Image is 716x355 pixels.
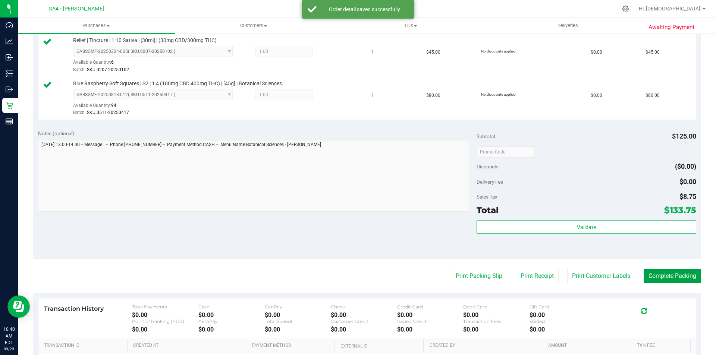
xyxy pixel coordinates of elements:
[646,92,660,99] span: $80.00
[132,311,198,318] div: $0.00
[73,57,241,72] div: Available Quantity:
[3,346,15,352] p: 09/29
[6,70,13,77] inline-svg: Inventory
[87,110,129,115] span: SKU.0511-20250417
[548,343,628,349] a: Amount
[332,22,489,29] span: Tills
[6,86,13,93] inline-svg: Outbound
[6,118,13,125] inline-svg: Reports
[18,18,175,34] a: Purchases
[335,339,423,352] th: External ID
[7,295,30,318] iframe: Resource center
[463,326,530,333] div: $0.00
[73,80,282,87] span: Blue Raspberry Soft Squares | S2 | 1:4 (100mg CBD:400mg THC) | [45g] | Botanical Sciences
[175,22,332,29] span: Customers
[672,132,696,140] span: $125.00
[6,38,13,45] inline-svg: Analytics
[426,92,440,99] span: $80.00
[265,304,331,310] div: CanPay
[18,22,175,29] span: Purchases
[252,343,332,349] a: Payment Method
[73,110,86,115] span: Batch:
[477,205,499,215] span: Total
[481,92,516,96] span: No discounts applied
[331,304,397,310] div: Check
[44,343,125,349] a: Transaction ID
[477,194,497,200] span: Sales Tax
[265,318,331,324] div: Total Spendr
[516,269,559,283] button: Print Receipt
[198,326,265,333] div: $0.00
[175,18,332,34] a: Customers
[591,49,602,56] span: $0.00
[646,49,660,56] span: $45.00
[530,311,596,318] div: $0.00
[451,269,507,283] button: Print Packing Slip
[591,92,602,99] span: $0.00
[133,343,243,349] a: Created At
[198,318,265,324] div: AeroPay
[265,311,331,318] div: $0.00
[397,318,464,324] div: Issued Credit
[530,318,596,324] div: Voided
[463,318,530,324] div: Transaction Fees
[463,311,530,318] div: $0.00
[530,326,596,333] div: $0.00
[38,130,74,136] span: Notes (optional)
[547,22,588,29] span: Deliveries
[321,6,408,13] div: Order detail saved successfully
[73,37,217,44] span: Relief | Tincture | 1:10 Sativa | [30ml] | (30mg CBD/300mg THC)
[132,304,198,310] div: Total Payments
[111,103,116,108] span: 94
[198,311,265,318] div: $0.00
[477,220,696,234] button: Validate
[6,22,13,29] inline-svg: Dashboard
[6,54,13,61] inline-svg: Inbound
[397,304,464,310] div: Credit Card
[489,18,646,34] a: Deliveries
[397,311,464,318] div: $0.00
[477,179,503,185] span: Delivery Fee
[637,343,687,349] a: Txn Fee
[477,146,534,158] input: Promo Code
[621,5,630,12] div: Manage settings
[530,304,596,310] div: Gift Card
[371,49,374,56] span: 1
[331,311,397,318] div: $0.00
[111,60,114,65] span: 6
[265,326,331,333] div: $0.00
[577,224,596,230] span: Validate
[649,23,694,32] span: Awaiting Payment
[198,304,265,310] div: Cash
[331,318,397,324] div: Customer Credit
[644,269,701,283] button: Complete Packing
[639,6,702,12] span: Hi, [DEMOGRAPHIC_DATA]!
[679,193,696,200] span: $8.75
[567,269,635,283] button: Print Customer Labels
[679,178,696,186] span: $0.00
[87,67,129,72] span: SKU.0207-20250102
[73,100,241,115] div: Available Quantity:
[6,102,13,109] inline-svg: Retail
[332,18,489,34] a: Tills
[481,49,516,53] span: No discounts applied
[132,318,198,324] div: Point of Banking (POB)
[430,343,539,349] a: Created By
[48,6,104,12] span: GA4 - [PERSON_NAME]
[132,326,198,333] div: $0.00
[3,326,15,346] p: 10:40 AM EDT
[463,304,530,310] div: Debit Card
[397,326,464,333] div: $0.00
[664,205,696,215] span: $133.75
[73,67,86,72] span: Batch:
[331,326,397,333] div: $0.00
[477,133,495,139] span: Subtotal
[675,162,696,170] span: ($0.00)
[426,49,440,56] span: $45.00
[371,92,374,99] span: 1
[477,160,499,173] span: Discounts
